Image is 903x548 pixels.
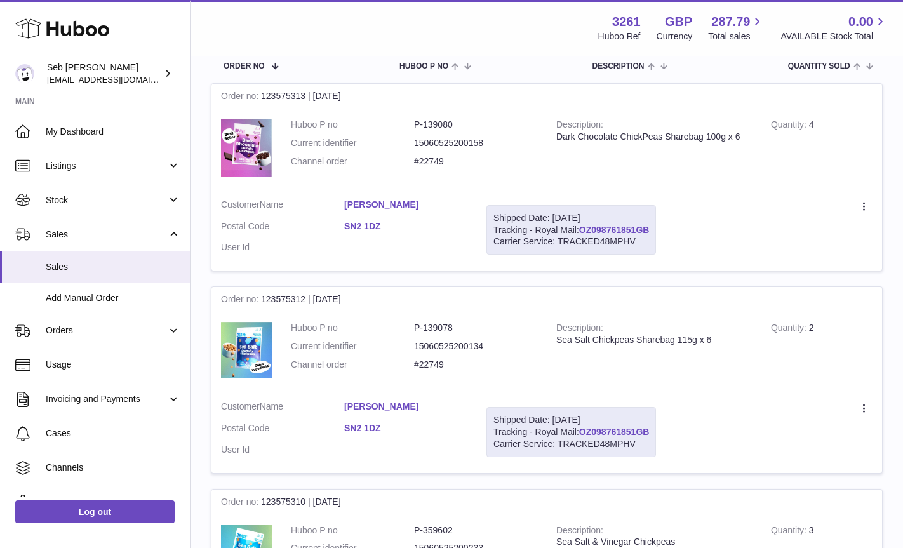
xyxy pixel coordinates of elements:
[291,156,414,168] dt: Channel order
[344,220,467,232] a: SN2 1DZ
[344,401,467,413] a: [PERSON_NAME]
[657,30,693,43] div: Currency
[711,13,750,30] span: 287.79
[46,229,167,241] span: Sales
[221,119,272,177] img: 32611658329185.jpg
[46,292,180,304] span: Add Manual Order
[344,422,467,434] a: SN2 1DZ
[486,407,656,457] div: Tracking - Royal Mail:
[224,62,265,70] span: Order No
[761,312,882,391] td: 2
[761,109,882,189] td: 4
[414,119,537,131] dd: P-139080
[46,359,180,371] span: Usage
[46,462,180,474] span: Channels
[221,294,261,307] strong: Order no
[848,13,873,30] span: 0.00
[221,199,344,214] dt: Name
[414,156,537,168] dd: #22749
[46,126,180,138] span: My Dashboard
[579,427,650,437] a: OZ098761851GB
[211,490,882,515] div: 123575310 | [DATE]
[556,334,752,346] div: Sea Salt Chickpeas Sharebag 115g x 6
[15,64,34,83] img: ecom@bravefoods.co.uk
[598,30,641,43] div: Huboo Ref
[493,236,649,248] div: Carrier Service: TRACKED48MPHV
[493,414,649,426] div: Shipped Date: [DATE]
[46,393,167,405] span: Invoicing and Payments
[556,119,603,133] strong: Description
[46,324,167,337] span: Orders
[221,401,344,416] dt: Name
[291,340,414,352] dt: Current identifier
[211,84,882,109] div: 123575313 | [DATE]
[556,525,603,538] strong: Description
[579,225,650,235] a: OZ098761851GB
[221,241,344,253] dt: User Id
[46,261,180,273] span: Sales
[15,500,175,523] a: Log out
[221,91,261,104] strong: Order no
[221,199,260,210] span: Customer
[46,496,180,508] span: Settings
[414,137,537,149] dd: 15060525200158
[344,199,467,211] a: [PERSON_NAME]
[493,438,649,450] div: Carrier Service: TRACKED48MPHV
[414,322,537,334] dd: P-139078
[665,13,692,30] strong: GBP
[556,131,752,143] div: Dark Chocolate ChickPeas Sharebag 100g x 6
[291,359,414,371] dt: Channel order
[221,444,344,456] dt: User Id
[771,323,809,336] strong: Quantity
[291,322,414,334] dt: Huboo P no
[486,205,656,255] div: Tracking - Royal Mail:
[211,287,882,312] div: 123575312 | [DATE]
[708,13,765,43] a: 287.79 Total sales
[556,536,752,548] div: Sea Salt & Vinegar Chickpeas
[414,525,537,537] dd: P-359602
[414,359,537,371] dd: #22749
[414,340,537,352] dd: 15060525200134
[493,212,649,224] div: Shipped Date: [DATE]
[592,62,644,70] span: Description
[291,137,414,149] dt: Current identifier
[221,497,261,510] strong: Order no
[221,401,260,411] span: Customer
[399,62,448,70] span: Huboo P no
[46,160,167,172] span: Listings
[708,30,765,43] span: Total sales
[788,62,850,70] span: Quantity Sold
[46,194,167,206] span: Stock
[291,119,414,131] dt: Huboo P no
[771,525,809,538] strong: Quantity
[221,220,344,236] dt: Postal Code
[221,422,344,438] dt: Postal Code
[556,323,603,336] strong: Description
[46,427,180,439] span: Cases
[771,119,809,133] strong: Quantity
[612,13,641,30] strong: 3261
[780,13,888,43] a: 0.00 AVAILABLE Stock Total
[780,30,888,43] span: AVAILABLE Stock Total
[291,525,414,537] dt: Huboo P no
[221,322,272,378] img: 32611658329202.jpg
[47,62,161,86] div: Seb [PERSON_NAME]
[47,74,187,84] span: [EMAIL_ADDRESS][DOMAIN_NAME]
